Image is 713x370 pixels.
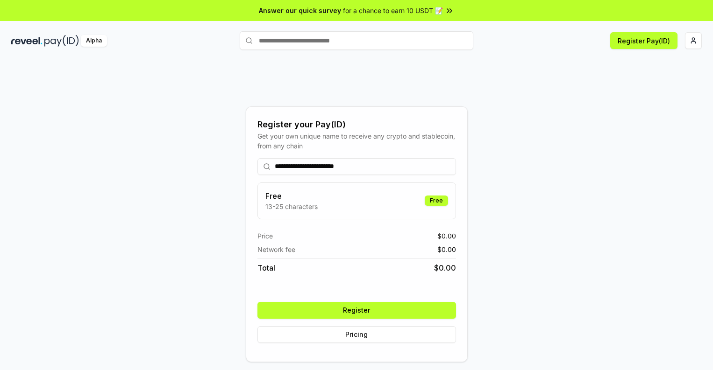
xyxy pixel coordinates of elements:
[610,32,677,49] button: Register Pay(ID)
[437,231,456,241] span: $ 0.00
[257,302,456,319] button: Register
[265,202,318,211] p: 13-25 characters
[81,35,107,47] div: Alpha
[259,6,341,15] span: Answer our quick survey
[257,131,456,151] div: Get your own unique name to receive any crypto and stablecoin, from any chain
[265,190,318,202] h3: Free
[44,35,79,47] img: pay_id
[434,262,456,273] span: $ 0.00
[257,244,295,254] span: Network fee
[257,262,275,273] span: Total
[437,244,456,254] span: $ 0.00
[257,326,456,343] button: Pricing
[11,35,43,47] img: reveel_dark
[425,195,448,206] div: Free
[257,118,456,131] div: Register your Pay(ID)
[343,6,443,15] span: for a chance to earn 10 USDT 📝
[257,231,273,241] span: Price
